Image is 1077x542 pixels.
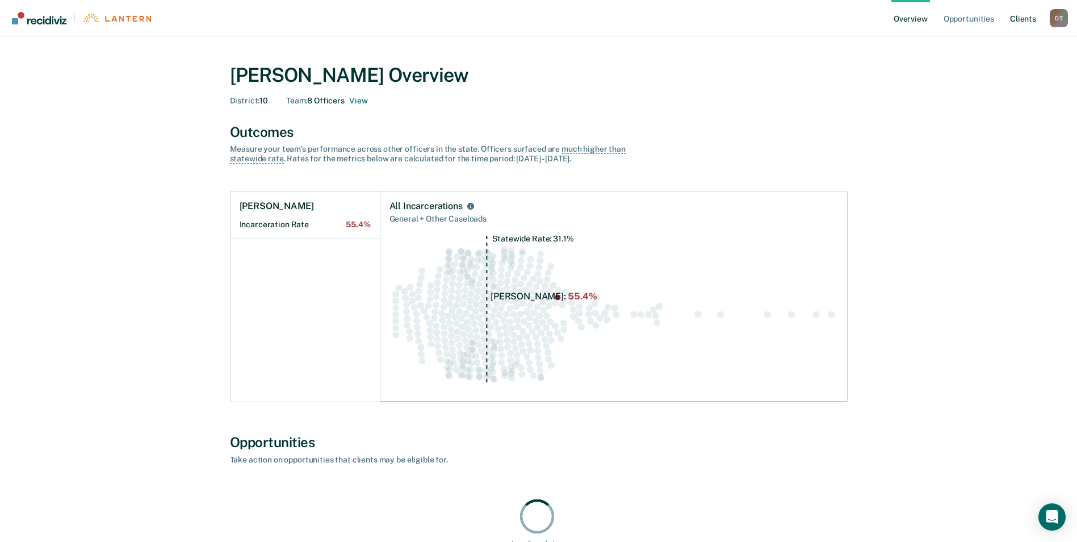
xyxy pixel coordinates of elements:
[231,191,380,239] a: [PERSON_NAME]Incarceration Rate55.4%
[286,96,307,105] span: Team :
[66,13,82,23] span: |
[230,434,848,451] div: Opportunities
[230,64,848,87] div: [PERSON_NAME] Overview
[230,144,626,164] span: much higher than statewide rate
[1050,9,1068,27] div: D T
[389,201,463,212] div: All Incarcerations
[230,124,848,140] div: Outcomes
[1050,9,1068,27] button: Profile dropdown button
[230,96,260,105] span: District :
[389,235,838,393] div: Swarm plot of all incarceration rates in the state for NOT_SEX_OFFENSE caseloads, highlighting va...
[12,12,66,24] img: Recidiviz
[230,455,627,465] div: Take action on opportunities that clients may be eligible for.
[389,212,838,226] div: General + Other Caseloads
[240,220,371,230] h2: Incarceration Rate
[346,220,370,230] span: 55.4%
[492,234,573,243] tspan: Statewide Rate: 31.1%
[465,201,476,212] button: All Incarcerations
[240,201,314,212] h1: [PERSON_NAME]
[82,14,151,22] img: Lantern
[1038,503,1066,531] div: Open Intercom Messenger
[230,96,269,106] div: 10
[286,96,367,106] div: 8 Officers
[349,96,367,106] button: 8 officers on David Tankersley's Team
[230,144,627,164] div: Measure your team’s performance across other officer s in the state. Officer s surfaced are . Rat...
